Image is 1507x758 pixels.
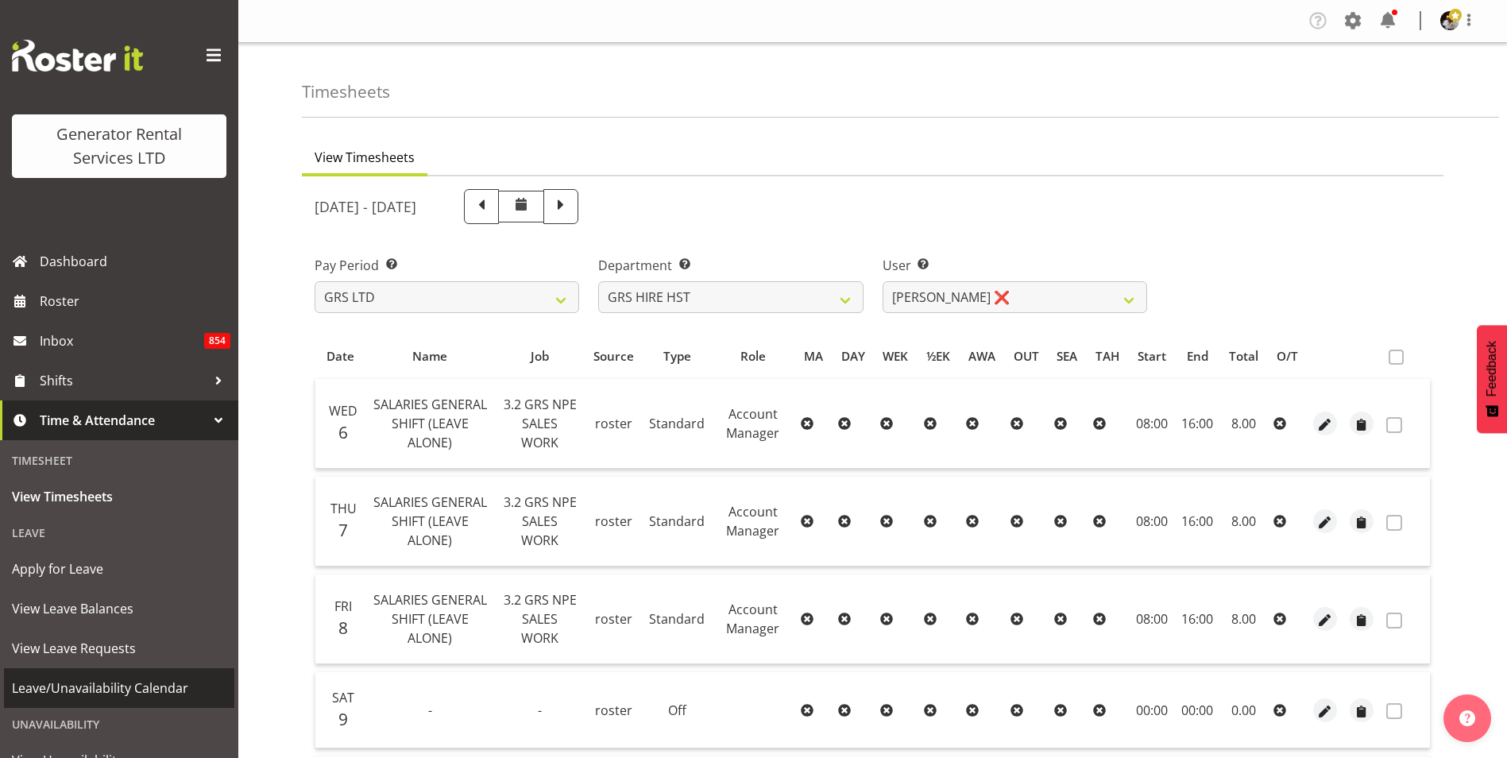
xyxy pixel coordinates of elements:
span: Time & Attendance [40,408,207,432]
div: Unavailability [4,708,234,741]
span: SALARIES GENERAL SHIFT (LEAVE ALONE) [373,591,487,647]
span: View Timesheets [12,485,226,509]
span: - [538,702,542,719]
span: Name [412,347,447,365]
span: Date [327,347,354,365]
span: View Timesheets [315,148,415,167]
a: View Timesheets [4,477,234,516]
span: WEK [883,347,908,365]
span: 6 [338,421,348,443]
span: View Leave Requests [12,636,226,660]
a: Apply for Leave [4,549,234,589]
span: Thu [330,500,357,517]
div: Generator Rental Services LTD [28,122,211,170]
label: Pay Period [315,256,579,275]
span: Account Manager [726,601,779,637]
td: 00:00 [1129,672,1176,748]
h4: Timesheets [302,83,390,101]
span: Fri [334,598,352,615]
span: SEA [1057,347,1077,365]
td: 16:00 [1175,477,1219,567]
td: 08:00 [1129,379,1176,469]
span: Account Manager [726,503,779,539]
span: View Leave Balances [12,597,226,621]
span: Inbox [40,329,204,353]
span: 3.2 GRS NPE SALES WORK [504,591,577,647]
span: DAY [841,347,865,365]
span: SALARIES GENERAL SHIFT (LEAVE ALONE) [373,396,487,451]
span: TAH [1095,347,1119,365]
span: Leave/Unavailability Calendar [12,676,226,700]
span: Wed [329,402,357,420]
span: Roster [40,289,230,313]
span: Dashboard [40,249,230,273]
a: Leave/Unavailability Calendar [4,668,234,708]
td: 8.00 [1219,574,1267,664]
span: Source [593,347,634,365]
span: End [1187,347,1208,365]
span: 8 [338,617,348,639]
td: 0.00 [1219,672,1267,748]
span: MA [804,347,823,365]
span: Start [1138,347,1166,365]
td: Off [643,672,711,748]
td: 08:00 [1129,574,1176,664]
span: OUT [1014,347,1039,365]
td: 8.00 [1219,379,1267,469]
span: Type [663,347,691,365]
div: Timesheet [4,444,234,477]
td: 00:00 [1175,672,1219,748]
span: Apply for Leave [12,557,226,581]
span: Account Manager [726,405,779,442]
span: Job [531,347,549,365]
span: Total [1229,347,1258,365]
td: 16:00 [1175,379,1219,469]
label: User [883,256,1147,275]
span: AWA [968,347,995,365]
img: help-xxl-2.png [1459,710,1475,726]
span: Role [740,347,766,365]
img: Rosterit website logo [12,40,143,72]
span: 3.2 GRS NPE SALES WORK [504,493,577,549]
img: andrew-crenfeldtab2e0c3de70d43fd7286f7b271d34304.png [1440,11,1459,30]
span: roster [595,415,632,432]
a: View Leave Balances [4,589,234,628]
span: - [428,702,432,719]
td: Standard [643,379,711,469]
span: roster [595,702,632,719]
span: Shifts [40,369,207,393]
span: O/T [1277,347,1298,365]
span: Sat [332,689,354,706]
td: 16:00 [1175,574,1219,664]
span: ½EK [926,347,950,365]
label: Department [598,256,863,275]
a: View Leave Requests [4,628,234,668]
span: roster [595,610,632,628]
span: 7 [338,519,348,541]
span: 3.2 GRS NPE SALES WORK [504,396,577,451]
td: Standard [643,477,711,567]
td: 08:00 [1129,477,1176,567]
button: Feedback - Show survey [1477,325,1507,433]
div: Leave [4,516,234,549]
span: SALARIES GENERAL SHIFT (LEAVE ALONE) [373,493,487,549]
td: Standard [643,574,711,664]
td: 8.00 [1219,477,1267,567]
span: 854 [204,333,230,349]
span: 9 [338,708,348,730]
span: Feedback [1485,341,1499,396]
span: roster [595,512,632,530]
h5: [DATE] - [DATE] [315,198,416,215]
